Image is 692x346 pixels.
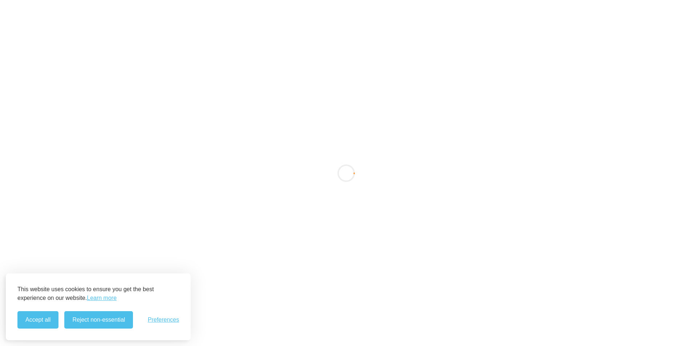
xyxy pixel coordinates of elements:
span: Preferences [148,317,179,323]
button: Reject non-essential [64,311,133,329]
a: Learn more [87,294,117,302]
p: This website uses cookies to ensure you get the best experience on our website. [17,285,179,302]
button: Toggle preferences [148,317,179,323]
button: Accept all cookies [17,311,58,329]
